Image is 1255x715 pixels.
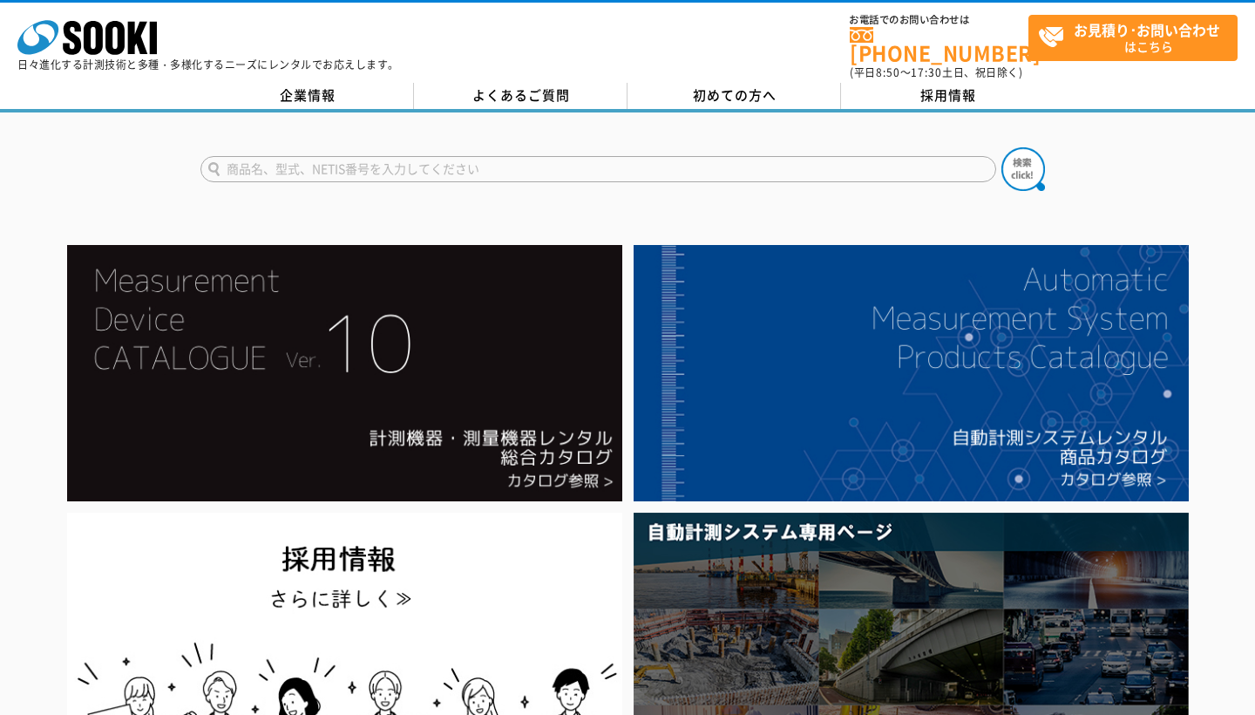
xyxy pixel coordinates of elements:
span: お電話でのお問い合わせは [850,15,1028,25]
p: 日々進化する計測技術と多種・多様化するニーズにレンタルでお応えします。 [17,59,399,70]
strong: お見積り･お問い合わせ [1074,19,1220,40]
a: 採用情報 [841,83,1055,109]
span: 初めての方へ [693,85,777,105]
img: 自動計測システムカタログ [634,245,1189,501]
img: btn_search.png [1001,147,1045,191]
span: 8:50 [876,65,900,80]
a: 企業情報 [200,83,414,109]
a: よくあるご質問 [414,83,627,109]
a: [PHONE_NUMBER] [850,27,1028,63]
a: 初めての方へ [627,83,841,109]
a: お見積り･お問い合わせはこちら [1028,15,1238,61]
input: 商品名、型式、NETIS番号を入力してください [200,156,996,182]
span: はこちら [1038,16,1237,59]
span: 17:30 [911,65,942,80]
span: (平日 ～ 土日、祝日除く) [850,65,1022,80]
img: Catalog Ver10 [67,245,622,501]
